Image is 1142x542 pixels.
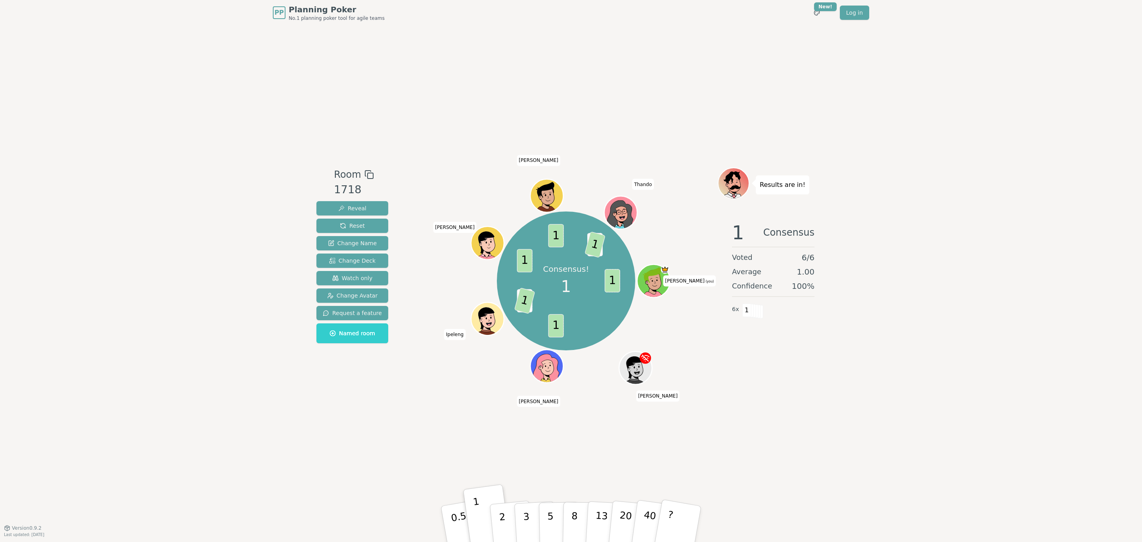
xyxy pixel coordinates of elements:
span: Request a feature [323,309,382,317]
span: No.1 planning poker tool for agile teams [289,15,385,21]
span: Reveal [338,204,366,212]
span: Change Name [328,239,377,247]
span: 1 [517,249,532,273]
span: 1 [548,224,563,248]
span: Reset [340,222,365,230]
button: Change Name [316,236,388,250]
span: Click to change your name [444,329,466,340]
span: Room [334,167,361,182]
span: Last updated: [DATE] [4,532,44,537]
a: PPPlanning PokerNo.1 planning poker tool for agile teams [273,4,385,21]
span: Click to change your name [433,222,477,233]
button: Watch only [316,271,388,285]
span: PP [274,8,284,17]
span: Click to change your name [636,390,680,402]
span: Click to change your name [517,396,560,407]
p: Results are in! [760,179,805,190]
span: Click to change your name [632,179,654,190]
span: Click to change your name [663,275,716,286]
span: Named room [330,329,375,337]
span: Average [732,266,761,277]
span: Change Avatar [327,292,378,300]
div: New! [814,2,837,11]
span: 1 [742,304,751,317]
span: Change Deck [329,257,376,265]
button: Version0.9.2 [4,525,42,531]
button: Reveal [316,201,388,215]
span: Myles is the host [661,265,669,274]
span: Click to change your name [517,155,560,166]
span: (you) [705,280,714,283]
span: 6 x [732,305,739,314]
span: Planning Poker [289,4,385,15]
span: 100 % [792,281,814,292]
span: Consensus [763,223,814,242]
span: 1 [732,223,744,242]
button: Request a feature [316,306,388,320]
a: Log in [840,6,869,20]
span: 1 [604,269,620,293]
span: 1 [514,288,535,314]
button: Named room [316,323,388,343]
span: 1 [561,275,571,298]
button: Change Avatar [316,288,388,303]
button: Change Deck [316,254,388,268]
span: Voted [732,252,753,263]
span: Confidence [732,281,772,292]
div: 1718 [334,182,374,198]
button: New! [810,6,824,20]
span: 1.00 [797,266,814,277]
p: Consensus! [543,263,589,275]
span: 1 [584,232,605,258]
span: 6 / 6 [802,252,814,263]
p: 1 [472,496,484,539]
button: Click to change your avatar [638,265,669,296]
span: Version 0.9.2 [12,525,42,531]
button: Reset [316,219,388,233]
span: 1 [548,314,563,338]
span: Watch only [332,274,373,282]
